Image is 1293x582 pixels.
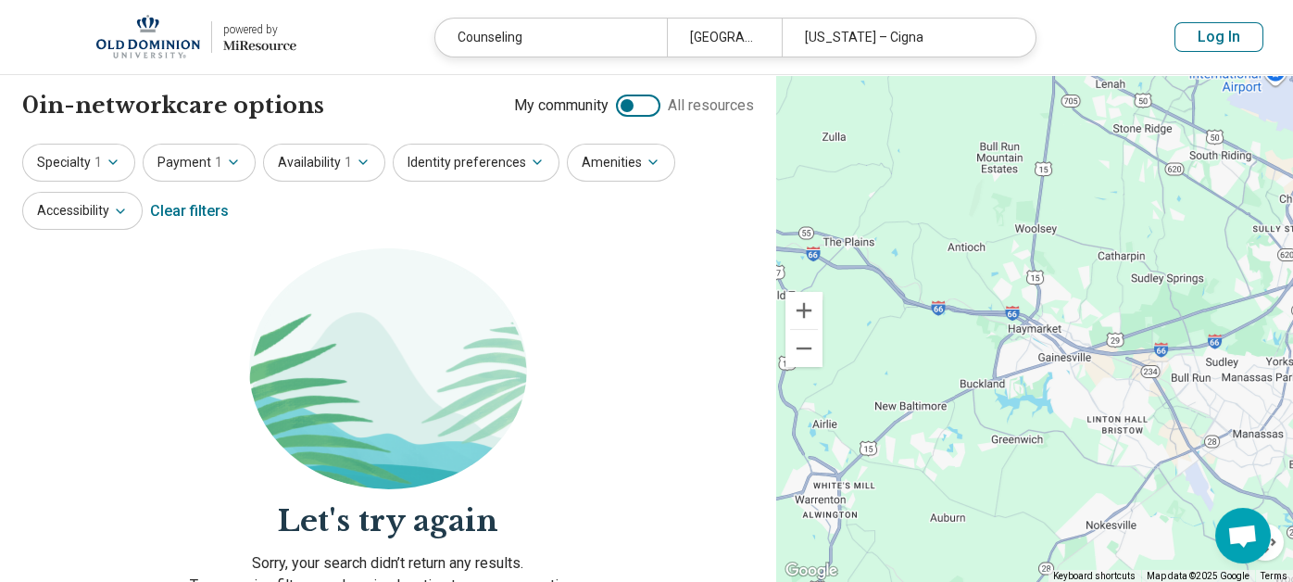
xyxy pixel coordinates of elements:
[393,144,559,182] button: Identity preferences
[94,153,102,172] span: 1
[668,95,754,117] span: All resources
[1147,571,1249,581] span: Map data ©2025 Google
[567,144,675,182] button: Amenities
[22,90,324,121] h1: 0 in-network care options
[143,144,256,182] button: Payment1
[785,292,822,329] button: Zoom in
[96,15,200,59] img: Old Dominion University
[22,500,754,542] h2: Let's try again
[1174,22,1263,52] button: Log In
[667,19,783,57] div: [GEOGRAPHIC_DATA], [GEOGRAPHIC_DATA]
[22,144,135,182] button: Specialty1
[30,15,296,59] a: Old Dominion Universitypowered by
[785,330,822,367] button: Zoom out
[150,189,229,234] div: Clear filters
[435,19,667,57] div: Counseling
[345,153,352,172] span: 1
[1215,508,1271,563] div: Open chat
[215,153,222,172] span: 1
[782,19,1013,57] div: [US_STATE] – Cigna
[223,21,296,38] div: powered by
[22,192,143,230] button: Accessibility
[514,95,609,117] span: My community
[1261,571,1287,581] a: Terms (opens in new tab)
[263,144,385,182] button: Availability1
